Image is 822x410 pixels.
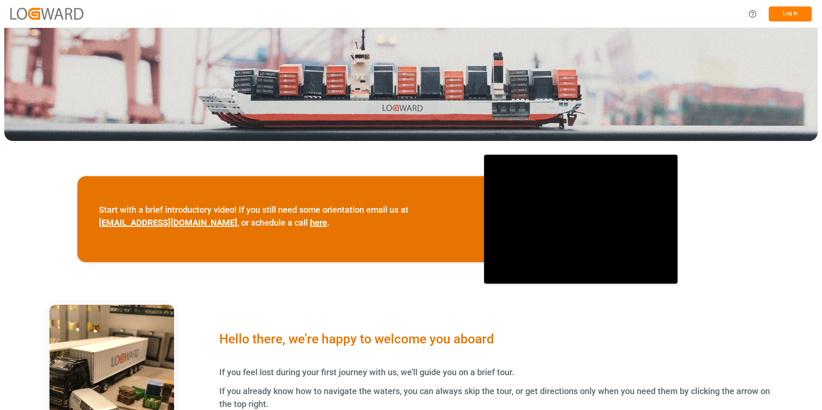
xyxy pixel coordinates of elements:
div: Hello there, we’re happy to welcome you aboard [219,329,783,349]
button: Log In [769,6,812,21]
button: Help Center [743,4,762,24]
p: If you feel lost during your first journey with us, we’ll guide you on a brief tour. [219,366,783,379]
a: here [310,217,327,228]
img: Logward_new_orange.png [10,8,83,19]
a: [EMAIL_ADDRESS][DOMAIN_NAME] [99,217,237,228]
p: Start with a brief introductory video! If you still need some orientation email us at , or schedu... [99,203,463,229]
iframe: video [484,155,678,284]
